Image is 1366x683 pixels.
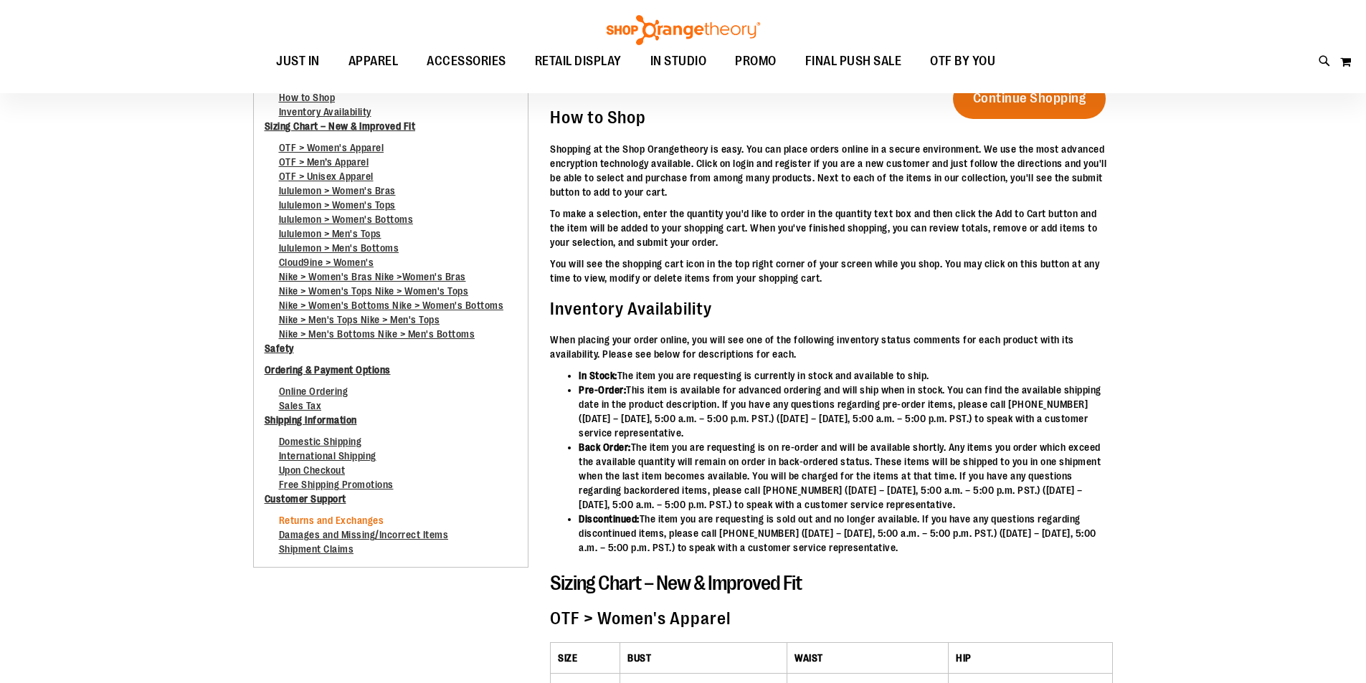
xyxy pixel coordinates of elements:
a: lululemon > Women's Tops [279,199,396,218]
strong: Back Order: [579,441,631,453]
a: Sales Tax [279,400,322,419]
a: Online Ordering [279,386,348,404]
th: BUST [620,643,787,674]
span: OTF BY YOU [930,45,995,77]
a: JUST IN [262,45,334,78]
span: FINAL PUSH SALE [805,45,902,77]
a: PROMO [721,45,791,78]
span: JUST IN [276,45,320,77]
h4: Inventory Availability [550,300,1113,318]
a: Inventory Availability [279,106,371,125]
a: lululemon > Women's Bottoms [279,214,414,232]
a: Shipping Information [265,413,357,434]
a: Safety [265,341,294,363]
a: lululemon > Women's Bras [279,185,396,204]
a: Damages and Missing/Incorrect Items [279,529,449,548]
a: IN STUDIO [636,45,721,78]
span: APPAREL [348,45,399,77]
a: Ordering & Payment Options [265,363,391,384]
a: Nike > Men's Bottoms Nike > Men's Bottoms [279,328,475,347]
h4: How to Shop [550,108,1113,127]
span: ACCESSORIES [427,45,506,77]
p: To make a selection, enter the quantity you'd like to order in the quantity text box and then cli... [550,206,1113,249]
strong: Discontinued: [579,513,640,525]
strong: In Stock: [579,370,617,381]
a: OTF BY YOU [916,45,1010,78]
a: lululemon > Men's Tops [279,228,381,247]
li: The item you are requesting is sold out and no longer available. If you have any questions regard... [579,512,1113,555]
a: Returns and Exchanges [279,515,384,533]
a: ACCESSORIES [412,45,521,78]
a: Continue Shopping [953,79,1106,118]
h3: Sizing Chart – New & Improved Fit [550,573,1113,595]
a: Nike > Women's Bottoms Nike > Women's Bottoms [279,300,504,318]
a: International Shipping [279,450,376,469]
a: Cloud9ine > Women's [279,257,374,275]
span: IN STUDIO [650,45,707,77]
th: HIP [949,643,1113,674]
p: When placing your order online, you will see one of the following inventory status comments for e... [550,333,1113,361]
a: Upon Checkout [279,464,346,483]
strong: Pre-Order: [579,384,626,396]
a: Nike > Women's Tops Nike > Women's Tops [279,285,469,304]
span: PROMO [735,45,777,77]
a: Domestic Shipping [279,436,362,454]
li: The item you are requesting is on re-order and will be available shortly. Any items you order whi... [579,440,1113,512]
span: RETAIL DISPLAY [535,45,622,77]
a: Nike > Men's Tops Nike > Men's Tops [279,314,440,333]
a: OTF > Men’s Apparel [279,156,369,175]
a: Free Shipping Promotions [279,479,394,497]
a: APPAREL [334,45,413,78]
a: lululemon > Men's Bottoms [279,242,399,261]
a: Sizing Chart – New & Improved Fit [265,119,416,140]
p: You will see the shopping cart icon in the top right corner of your screen while you shop. You ma... [550,257,1113,285]
li: This item is available for advanced ordering and will ship when in stock. You can find the availa... [579,383,1113,440]
a: Nike > Women's Bras Nike >Women's Bras [279,271,466,290]
th: WAIST [787,643,949,674]
a: OTF > Unisex Apparel [279,171,374,189]
span: Continue Shopping [964,84,1096,113]
img: Shop Orangetheory [604,15,762,45]
a: Customer Support [265,492,346,513]
th: SIZE [551,643,620,674]
a: RETAIL DISPLAY [521,45,636,78]
a: FINAL PUSH SALE [791,45,916,78]
a: Shipment Claims [279,543,354,562]
li: The item you are requesting is currently in stock and available to ship. [579,368,1113,383]
p: Shopping at the Shop Orangetheory is easy. You can place orders online in a secure environment. W... [550,142,1113,199]
h4: OTF > Women's Apparel [550,609,1113,628]
a: How to Shop [279,92,336,110]
a: OTF > Women's Apparel [279,142,384,161]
